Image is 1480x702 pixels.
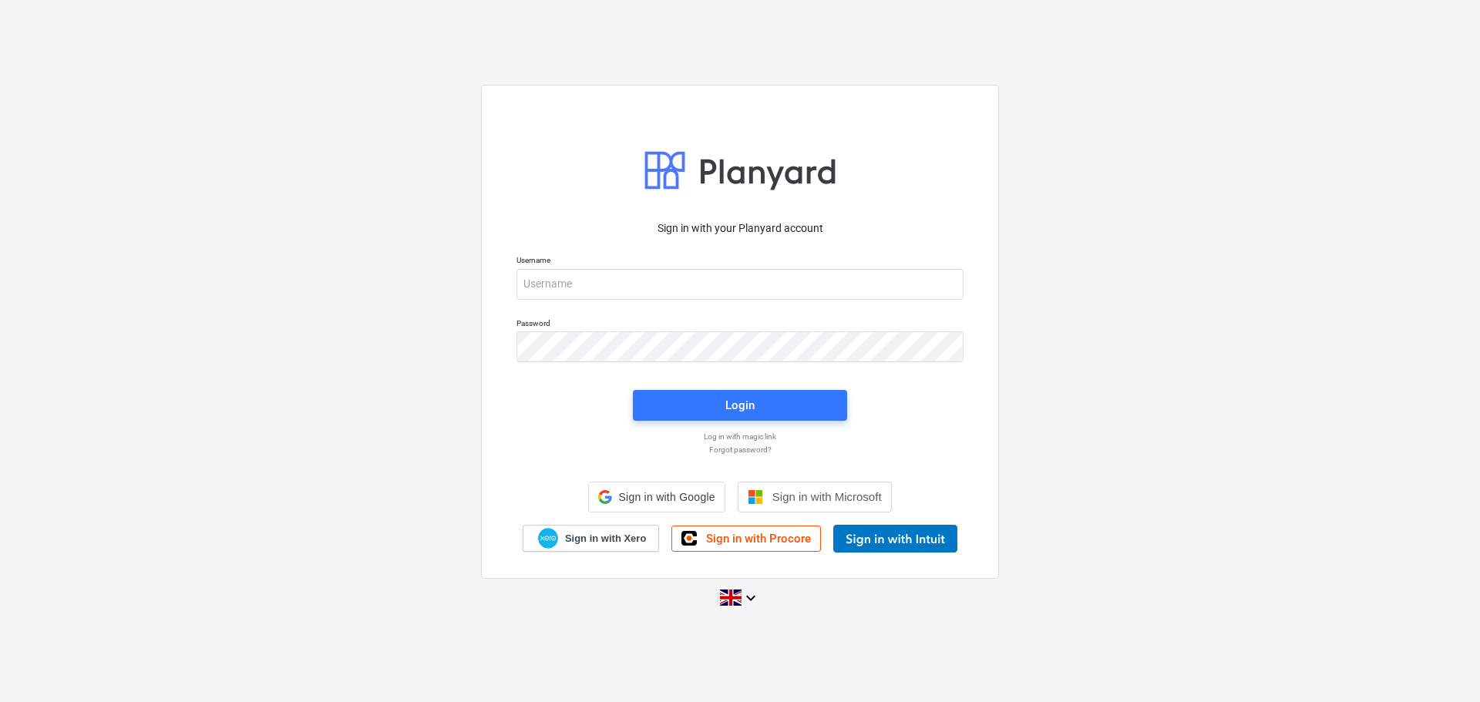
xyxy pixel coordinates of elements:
[509,445,971,455] a: Forgot password?
[516,255,964,268] p: Username
[523,525,660,552] a: Sign in with Xero
[516,318,964,331] p: Password
[516,269,964,300] input: Username
[618,491,715,503] span: Sign in with Google
[725,395,755,415] div: Login
[748,489,763,505] img: Microsoft logo
[588,482,725,512] div: Sign in with Google
[538,528,558,549] img: Xero logo
[706,532,811,546] span: Sign in with Procore
[509,432,971,442] a: Log in with magic link
[565,532,646,546] span: Sign in with Xero
[516,220,964,237] p: Sign in with your Planyard account
[633,390,847,421] button: Login
[772,490,882,503] span: Sign in with Microsoft
[671,526,821,552] a: Sign in with Procore
[742,589,760,607] i: keyboard_arrow_down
